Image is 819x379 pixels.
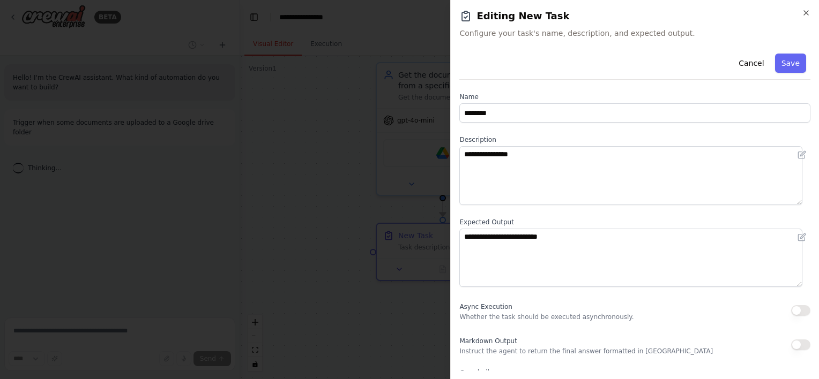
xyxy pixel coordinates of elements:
[775,54,806,73] button: Save
[459,9,810,24] h2: Editing New Task
[795,148,808,161] button: Open in editor
[795,231,808,244] button: Open in editor
[459,313,634,321] p: Whether the task should be executed asynchronously.
[459,135,810,144] label: Description
[459,28,810,39] span: Configure your task's name, description, and expected output.
[459,347,713,355] p: Instruct the agent to return the final answer formatted in [GEOGRAPHIC_DATA]
[459,368,810,377] label: Guardrail
[459,93,810,101] label: Name
[732,54,770,73] button: Cancel
[459,303,512,310] span: Async Execution
[459,337,517,345] span: Markdown Output
[459,218,810,226] label: Expected Output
